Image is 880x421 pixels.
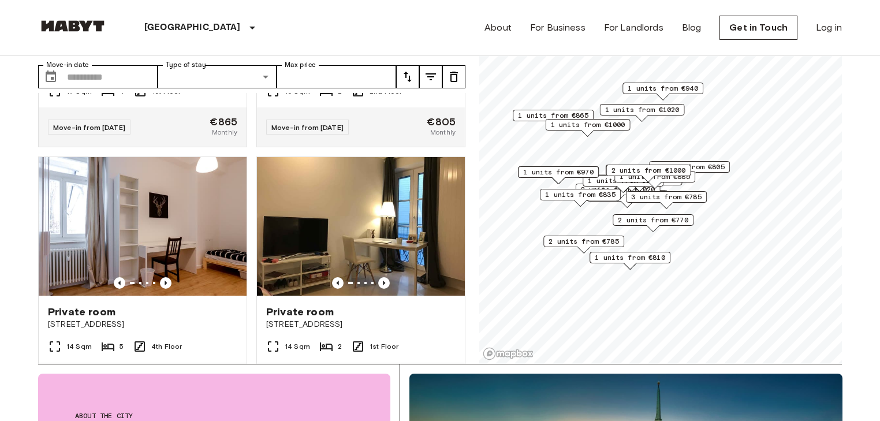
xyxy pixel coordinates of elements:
[513,110,594,128] div: Map marker
[256,157,465,403] a: Marketing picture of unit DE-02-002-003-02HFPrevious imagePrevious imagePrivate room[STREET_ADDRE...
[38,157,247,403] a: Marketing picture of unit DE-02-087-05MPrevious imagePrevious imagePrivate room[STREET_ADDRESS]14...
[370,341,398,352] span: 1st Floor
[166,60,206,70] label: Type of stay
[606,165,691,182] div: Map marker
[266,305,334,319] span: Private room
[649,161,730,179] div: Map marker
[484,21,512,35] a: About
[442,65,465,88] button: tune
[285,60,316,70] label: Max price
[120,341,124,352] span: 5
[590,252,670,270] div: Map marker
[605,105,680,115] span: 1 units from €1020
[523,167,594,177] span: 1 units from €970
[518,166,599,184] div: Map marker
[581,184,655,195] span: 2 units from €1020
[419,65,442,88] button: tune
[546,119,631,137] div: Map marker
[518,110,588,121] span: 1 units from €865
[48,305,115,319] span: Private room
[338,341,342,352] span: 2
[38,20,107,32] img: Habyt
[266,319,456,330] span: [STREET_ADDRESS]
[48,319,237,330] span: [STREET_ADDRESS]
[144,21,241,35] p: [GEOGRAPHIC_DATA]
[39,65,62,88] button: Choose date
[595,252,665,263] span: 1 units from €810
[210,117,237,127] span: €865
[160,277,171,289] button: Previous image
[626,191,707,209] div: Map marker
[114,277,125,289] button: Previous image
[75,411,353,421] span: About the city
[613,214,693,232] div: Map marker
[66,341,92,352] span: 14 Sqm
[378,277,390,289] button: Previous image
[631,192,702,202] span: 3 units from €785
[151,341,182,352] span: 4th Floor
[285,341,310,352] span: 14 Sqm
[53,123,125,132] span: Move-in from [DATE]
[271,123,344,132] span: Move-in from [DATE]
[618,215,688,225] span: 2 units from €770
[549,236,619,247] span: 2 units from €785
[682,21,702,35] a: Blog
[600,104,685,122] div: Map marker
[545,189,616,200] span: 1 units from €835
[622,83,703,100] div: Map marker
[212,127,237,137] span: Monthly
[427,117,456,127] span: €805
[543,236,624,254] div: Map marker
[628,83,698,94] span: 1 units from €940
[483,347,534,360] a: Mapbox logo
[719,16,797,40] a: Get in Touch
[257,157,465,296] img: Marketing picture of unit DE-02-002-003-02HF
[654,162,725,172] span: 1 units from €805
[551,120,625,130] span: 1 units from €1000
[39,157,247,296] img: Marketing picture of unit DE-02-087-05M
[816,21,842,35] a: Log in
[611,165,686,176] span: 2 units from €1000
[332,277,344,289] button: Previous image
[396,65,419,88] button: tune
[603,174,677,185] span: 1 units from €1010
[540,189,621,207] div: Map marker
[430,127,456,137] span: Monthly
[530,21,586,35] a: For Business
[604,21,663,35] a: For Landlords
[606,165,691,182] div: Map marker
[46,60,89,70] label: Move-in date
